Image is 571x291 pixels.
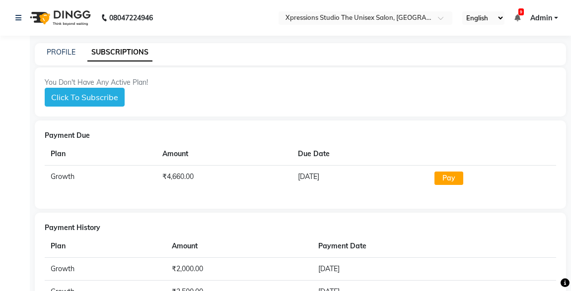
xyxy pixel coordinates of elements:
th: Amount [166,235,312,258]
th: Due Date [292,143,429,166]
img: logo [25,4,93,32]
span: 9 [518,8,524,15]
td: ₹4,660.00 [156,166,291,191]
b: 08047224946 [109,4,153,32]
td: Growth [45,258,166,281]
a: 9 [514,13,520,22]
td: Growth [45,166,156,191]
td: [DATE] [292,166,429,191]
a: PROFILE [47,48,75,57]
td: ₹2,000.00 [166,258,312,281]
th: Amount [156,143,291,166]
div: Payment History [45,223,556,233]
th: Payment Date [312,235,516,258]
td: [DATE] [312,258,516,281]
span: Admin [530,13,552,23]
button: Click To Subscribe [45,88,125,107]
div: You Don't Have Any Active Plan! [45,77,556,88]
a: SUBSCRIPTIONS [87,44,152,61]
th: Plan [45,235,166,258]
th: Plan [45,143,156,166]
div: Payment Due [45,130,556,141]
button: Pay [434,172,463,185]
